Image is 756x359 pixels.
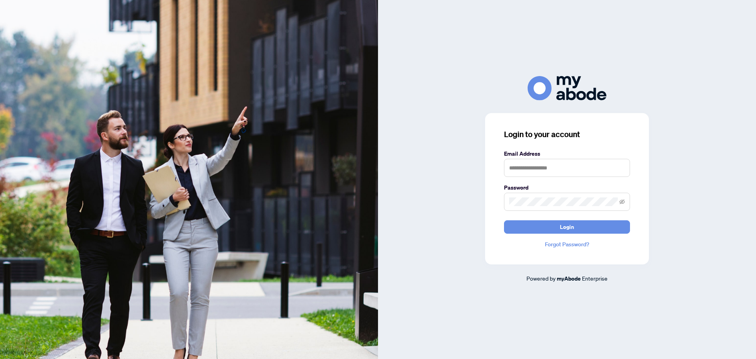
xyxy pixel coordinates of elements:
[619,199,625,205] span: eye-invisible
[504,129,630,140] h3: Login to your account
[504,149,630,158] label: Email Address
[526,275,556,282] span: Powered by
[582,275,608,282] span: Enterprise
[504,183,630,192] label: Password
[504,220,630,234] button: Login
[560,221,574,233] span: Login
[528,76,606,100] img: ma-logo
[557,274,581,283] a: myAbode
[504,240,630,249] a: Forgot Password?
